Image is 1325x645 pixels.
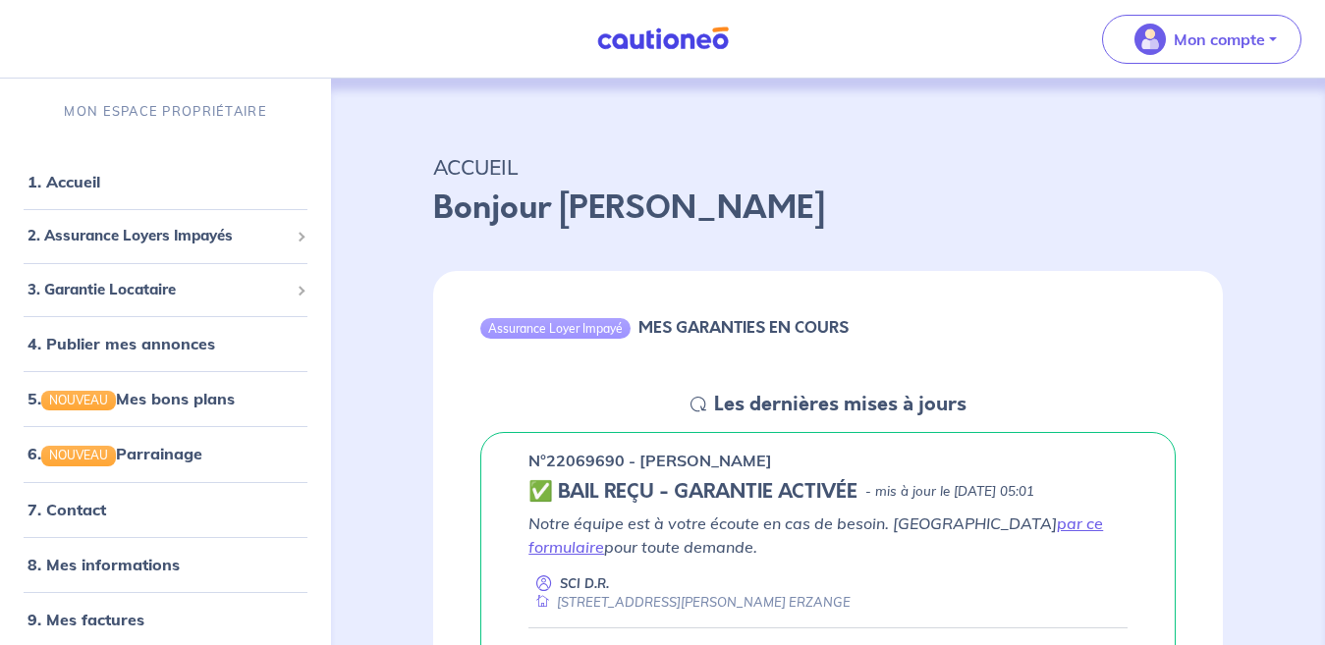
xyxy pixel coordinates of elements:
p: ACCUEIL [433,149,1223,185]
div: 1. Accueil [8,162,323,201]
a: par ce formulaire [528,513,1103,557]
p: MON ESPACE PROPRIÉTAIRE [64,102,266,121]
span: 3. Garantie Locataire [28,279,289,301]
img: illu_account_valid_menu.svg [1134,24,1166,55]
p: n°22069690 - [PERSON_NAME] [528,449,772,472]
div: [STREET_ADDRESS][PERSON_NAME] ERZANGE [528,593,851,612]
div: 2. Assurance Loyers Impayés [8,217,323,255]
h5: ✅ BAIL REÇU - GARANTIE ACTIVÉE [528,480,857,504]
a: 8. Mes informations [28,555,180,574]
img: Cautioneo [589,27,737,51]
p: Notre équipe est à votre écoute en cas de besoin. [GEOGRAPHIC_DATA] pour toute demande. [528,511,1128,559]
div: 4. Publier mes annonces [8,324,323,363]
p: Mon compte [1174,27,1265,51]
a: 7. Contact [28,500,106,519]
div: 7. Contact [8,490,323,529]
div: 8. Mes informations [8,545,323,584]
p: - mis à jour le [DATE] 05:01 [865,482,1034,502]
div: Assurance Loyer Impayé [480,318,631,338]
div: 9. Mes factures [8,600,323,639]
a: 1. Accueil [28,172,100,191]
a: 9. Mes factures [28,610,144,629]
div: state: CONTRACT-VALIDATED, Context: ,MAYBE-CERTIFICATE,,LESSOR-DOCUMENTS,IS-ODEALIM [528,480,1128,504]
a: 5.NOUVEAUMes bons plans [28,389,235,408]
a: 6.NOUVEAUParrainage [28,444,202,463]
h5: Les dernières mises à jours [714,393,966,416]
p: Bonjour [PERSON_NAME] [433,185,1223,232]
h6: MES GARANTIES EN COURS [638,318,849,337]
div: 3. Garantie Locataire [8,271,323,309]
p: SCI D.R. [560,574,609,593]
div: 6.NOUVEAUParrainage [8,434,323,473]
span: 2. Assurance Loyers Impayés [28,225,289,247]
div: 5.NOUVEAUMes bons plans [8,379,323,418]
button: illu_account_valid_menu.svgMon compte [1102,15,1301,64]
a: 4. Publier mes annonces [28,334,215,353]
